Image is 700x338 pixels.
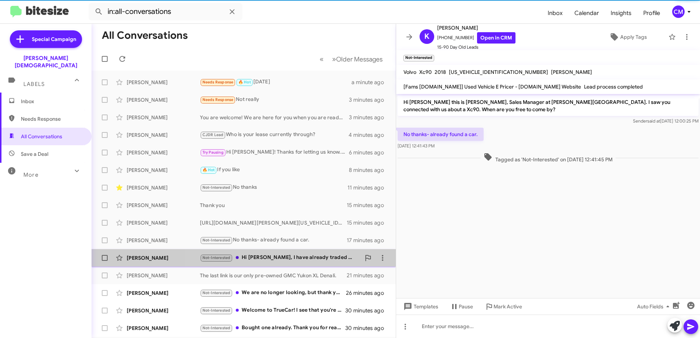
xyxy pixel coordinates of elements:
span: 🔥 Hot [238,80,251,84]
span: Needs Response [202,80,234,84]
div: 3 minutes ago [349,96,390,104]
span: 15-90 Day Old Leads [437,44,515,51]
div: [PERSON_NAME] [127,131,200,139]
span: 2018 [435,69,446,75]
p: No thanks- already found a car. [398,128,484,141]
span: Xc90 [419,69,432,75]
span: Not-Interested [202,326,231,330]
div: CM [672,5,685,18]
div: [PERSON_NAME] [127,219,200,226]
span: Pause [459,300,473,313]
button: Pause [444,300,479,313]
h1: All Conversations [102,30,188,41]
nav: Page navigation example [316,52,387,67]
button: CM [666,5,692,18]
span: More [23,172,38,178]
span: Lead process completed [584,83,643,90]
p: Hi [PERSON_NAME] this is [PERSON_NAME], Sales Manager at [PERSON_NAME][GEOGRAPHIC_DATA]. I saw yo... [398,95,699,116]
div: 30 minutes ago [346,307,390,314]
span: « [320,55,324,64]
button: Next [328,52,387,67]
div: 17 minutes ago [347,237,390,244]
span: Try Pausing [202,150,224,155]
div: Hi [PERSON_NAME], I have already traded my car in. Thank you'd [200,253,361,262]
div: [PERSON_NAME] [127,254,200,262]
span: Volvo [403,69,416,75]
div: Not really [200,95,349,104]
div: If you like [200,166,349,174]
div: [PERSON_NAME] [127,114,200,121]
button: Mark Active [479,300,528,313]
div: 15 minutes ago [347,202,390,209]
span: [Fams [DOMAIN_NAME]] Used Vehicle E Pricer - [DOMAIN_NAME] Website [403,83,581,90]
div: Who is your lease currently through? [200,131,349,139]
div: Hi [PERSON_NAME]! Thanks for letting us know. We will be here for you when you are ready. Please ... [200,148,349,157]
span: [PERSON_NAME] [437,23,515,32]
div: [PERSON_NAME] [127,324,200,332]
span: Sender [DATE] 12:00:25 PM [633,118,699,124]
div: [DATE] [200,78,351,86]
span: K [424,31,429,42]
span: CJDR Lead [202,132,224,137]
div: No thanks [200,183,347,192]
div: 21 minutes ago [347,272,390,279]
span: Needs Response [21,115,83,123]
span: Not-Interested [202,185,231,190]
span: Mark Active [494,300,522,313]
span: Not-Interested [202,238,231,243]
span: Tagged as 'Not-Interested' on [DATE] 12:41:45 PM [481,153,615,163]
div: [PERSON_NAME] [127,202,200,209]
button: Auto Fields [631,300,678,313]
a: Profile [637,3,666,24]
span: Not-Interested [202,308,231,313]
div: [PERSON_NAME] [127,149,200,156]
div: 11 minutes ago [347,184,390,191]
span: Insights [605,3,637,24]
span: Apply Tags [620,30,647,44]
span: [PHONE_NUMBER] [437,32,515,44]
div: You are welcome! We are here for you when you are ready to purchase, trade, or sell. Keep us in m... [200,114,349,121]
div: 15 minutes ago [347,219,390,226]
span: Save a Deal [21,150,48,158]
button: Apply Tags [591,30,665,44]
span: Labels [23,81,45,87]
span: said at [647,118,660,124]
span: [US_VEHICLE_IDENTIFICATION_NUMBER] [449,69,548,75]
span: [PERSON_NAME] [551,69,592,75]
span: Needs Response [202,97,234,102]
div: [PERSON_NAME] [127,307,200,314]
span: Not-Interested [202,255,231,260]
div: 4 minutes ago [349,131,390,139]
button: Templates [396,300,444,313]
a: Open in CRM [477,32,515,44]
span: 🔥 Hot [202,168,215,172]
div: [PERSON_NAME] [127,289,200,297]
div: The last link is our only pre-owned GMC Yukon XL Denali. [200,272,347,279]
div: Bought one already. Thank you for reaching out. [200,324,346,332]
div: Thank you [200,202,347,209]
div: We are no longer looking, but thank you for reaching out [200,289,346,297]
span: Not-Interested [202,290,231,295]
span: Templates [402,300,438,313]
span: Auto Fields [637,300,672,313]
div: 8 minutes ago [349,166,390,174]
div: 30 minutes ago [346,324,390,332]
div: [PERSON_NAME] [127,237,200,244]
input: Search [89,3,242,20]
div: [PERSON_NAME] [127,184,200,191]
a: Calendar [569,3,605,24]
small: Not-Interested [403,55,434,61]
div: 3 minutes ago [349,114,390,121]
a: Inbox [542,3,569,24]
span: Older Messages [336,55,383,63]
span: » [332,55,336,64]
a: Special Campaign [10,30,82,48]
div: [PERSON_NAME] [127,166,200,174]
span: [DATE] 12:41:43 PM [398,143,435,149]
div: 26 minutes ago [346,289,390,297]
div: 6 minutes ago [349,149,390,156]
div: No thanks- already found a car. [200,236,347,244]
span: Special Campaign [32,35,76,43]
